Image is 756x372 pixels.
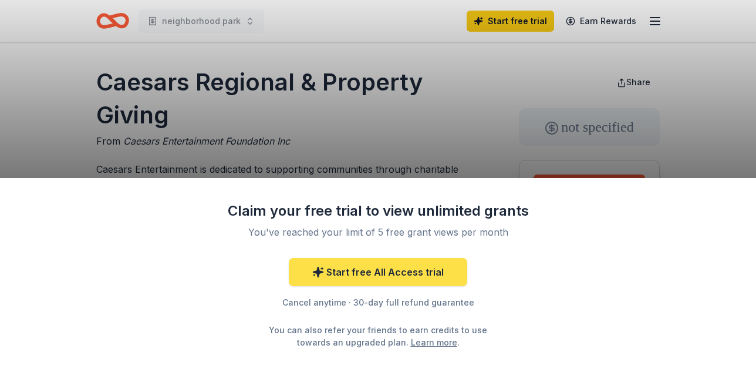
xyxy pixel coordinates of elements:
[411,336,457,348] a: Learn more
[225,296,531,310] div: Cancel anytime · 30-day full refund guarantee
[225,202,531,220] div: Claim your free trial to view unlimited grants
[289,258,467,286] a: Start free All Access trial
[239,225,517,239] div: You've reached your limit of 5 free grant views per month
[258,324,498,348] div: You can also refer your friends to earn credits to use towards an upgraded plan. .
